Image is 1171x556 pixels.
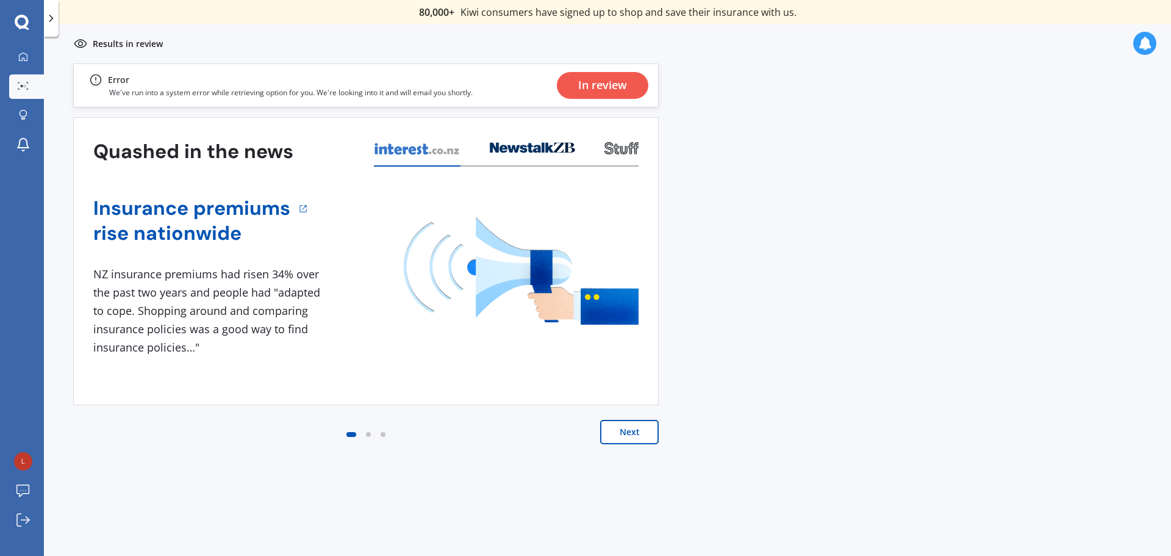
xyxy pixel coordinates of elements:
[93,139,293,164] h3: Quashed in the news
[600,420,659,444] button: Next
[578,72,627,99] div: In review
[93,221,290,246] a: rise nationwide
[93,265,325,356] div: NZ insurance premiums had risen 34% over the past two years and people had "adapted to cope. Shop...
[73,37,88,51] img: inReview.1b73fd28b8dc78d21cc1.svg
[93,196,290,221] a: Insurance premiums
[404,217,639,325] img: media image
[93,38,163,50] p: Results in review
[14,452,32,471] img: a83b83ef5d41fbefb570361b732345ec
[109,87,473,98] p: We've run into a system error while retrieving option for you. We're looking into it and will ema...
[108,73,129,87] div: Error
